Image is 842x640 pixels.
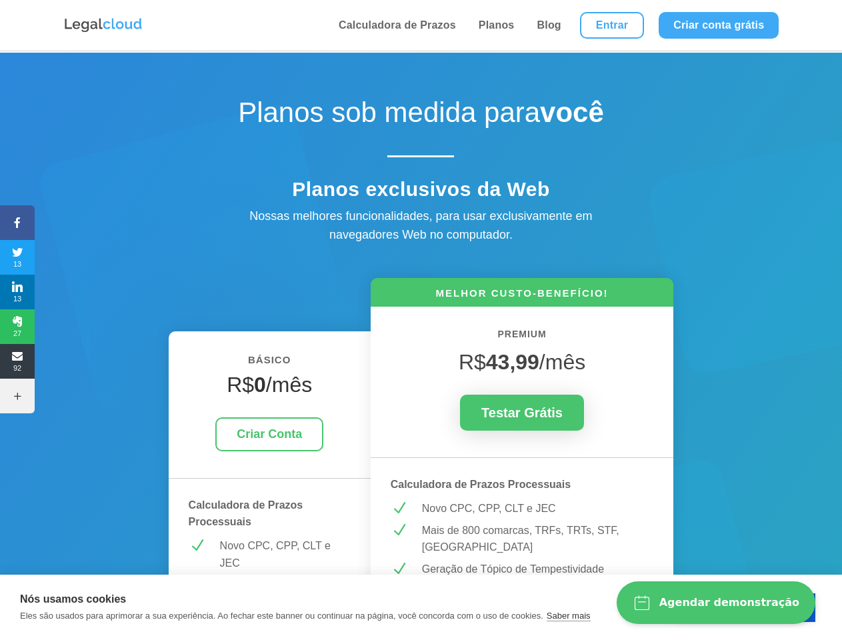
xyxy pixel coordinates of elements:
[189,537,205,554] span: N
[422,500,654,517] p: Novo CPC, CPP, CLT e JEC
[391,479,571,490] strong: Calculadora de Prazos Processuais
[391,500,407,517] span: N
[215,417,323,451] a: Criar Conta
[486,350,539,374] strong: 43,99
[422,522,654,556] p: Mais de 800 comarcas, TRFs, TRTs, STF, [GEOGRAPHIC_DATA]
[459,350,585,374] span: R$ /mês
[187,177,654,208] h4: Planos exclusivos da Web
[63,17,143,34] img: Logo da Legalcloud
[187,96,654,136] h1: Planos sob medida para
[391,561,407,577] span: N
[391,522,407,539] span: N
[20,593,126,605] strong: Nós usamos cookies
[189,499,303,528] strong: Calculadora de Prazos Processuais
[391,327,654,349] h6: PREMIUM
[220,537,351,571] p: Novo CPC, CPP, CLT e JEC
[547,611,591,621] a: Saber mais
[254,373,266,397] strong: 0
[189,351,351,375] h6: BÁSICO
[20,611,543,621] p: Eles são usados para aprimorar a sua experiência. Ao fechar este banner ou continuar na página, v...
[422,561,654,578] p: Geração de Tópico de Tempestividade
[580,12,644,39] a: Entrar
[460,395,584,431] a: Testar Grátis
[371,286,674,307] h6: MELHOR CUSTO-BENEFÍCIO!
[659,12,779,39] a: Criar conta grátis
[189,372,351,404] h4: R$ /mês
[540,97,604,128] strong: você
[221,207,621,245] div: Nossas melhores funcionalidades, para usar exclusivamente em navegadores Web no computador.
